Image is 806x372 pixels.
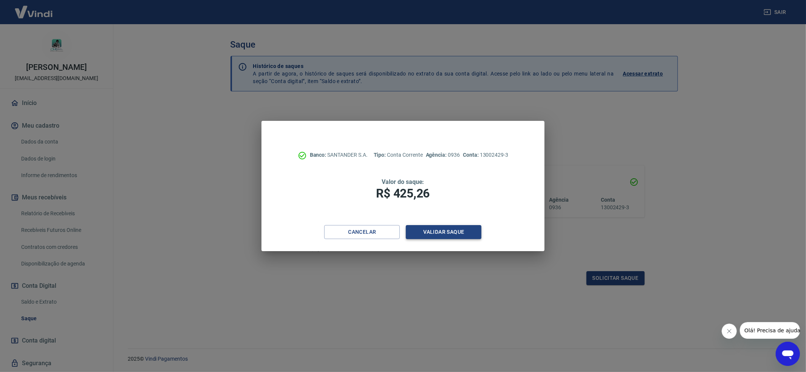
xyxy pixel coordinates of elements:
span: Valor do saque: [382,178,424,185]
span: Agência: [426,152,448,158]
span: Tipo: [374,152,387,158]
span: Conta: [463,152,480,158]
button: Cancelar [324,225,400,239]
iframe: Botão para abrir a janela de mensagens [776,342,800,366]
span: Olá! Precisa de ajuda? [5,5,63,11]
button: Validar saque [406,225,481,239]
p: 13002429-3 [463,151,508,159]
p: SANTANDER S.A. [310,151,368,159]
iframe: Fechar mensagem [722,324,737,339]
span: R$ 425,26 [376,186,430,201]
p: Conta Corrente [374,151,423,159]
span: Banco: [310,152,328,158]
iframe: Mensagem da empresa [740,322,800,339]
p: 0936 [426,151,460,159]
